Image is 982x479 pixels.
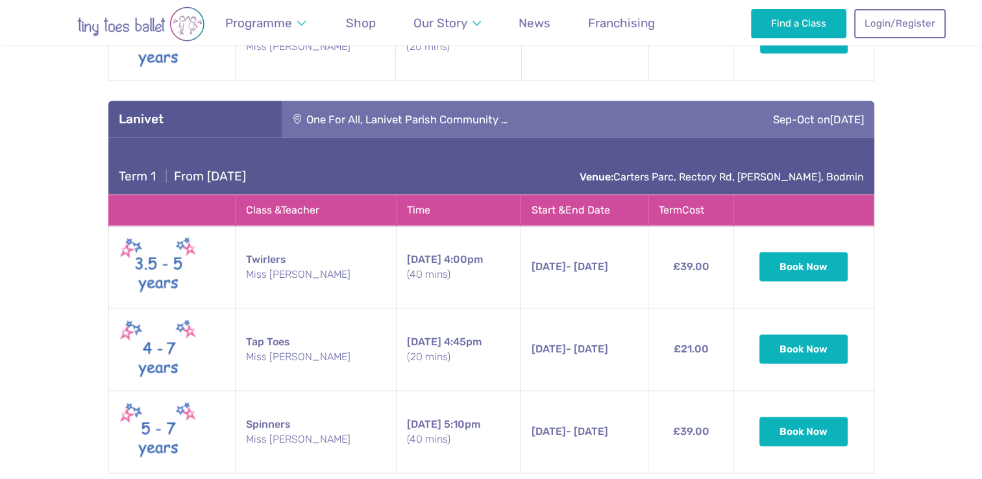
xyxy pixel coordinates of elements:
[119,234,197,300] img: Twirlers New (May 2025)
[588,16,655,31] span: Franchising
[684,101,874,137] div: Sep-Oct on
[648,195,734,225] th: Term Cost
[531,424,565,437] span: [DATE]
[531,424,608,437] span: - [DATE]
[513,8,557,38] a: News
[407,252,441,265] span: [DATE]
[582,8,661,38] a: Franchising
[235,308,396,390] td: Tap Toes
[406,39,511,53] small: (20 mins)
[235,390,396,473] td: Spinners
[159,168,174,183] span: |
[396,390,521,473] td: 5:10pm
[119,168,156,183] span: Term 1
[407,417,441,430] span: [DATE]
[340,8,382,38] a: Shop
[751,9,846,38] a: Find a Class
[531,260,608,272] span: - [DATE]
[407,349,510,363] small: (20 mins)
[759,252,848,280] button: Book Now
[119,316,197,382] img: Twirlers & Spinners New (May 2025)
[407,8,487,38] a: Our Story
[235,225,396,308] td: Twirlers
[830,112,864,125] span: [DATE]
[246,267,386,281] small: Miss [PERSON_NAME]
[531,342,565,354] span: [DATE]
[759,417,848,445] button: Book Now
[246,349,386,363] small: Miss [PERSON_NAME]
[396,308,521,390] td: 4:45pm
[413,16,467,31] span: Our Story
[407,432,510,446] small: (40 mins)
[396,225,521,308] td: 4:00pm
[219,8,312,38] a: Programme
[407,267,510,281] small: (40 mins)
[531,260,565,272] span: [DATE]
[580,170,864,182] a: Venue:Carters Parc, Rectory Rd, [PERSON_NAME], Bodmin
[246,39,385,53] small: Miss [PERSON_NAME]
[531,342,608,354] span: - [DATE]
[759,334,848,363] button: Book Now
[119,168,246,184] h4: From [DATE]
[407,335,441,347] span: [DATE]
[648,225,734,308] td: £39.00
[854,9,945,38] a: Login/Register
[396,195,521,225] th: Time
[648,308,734,390] td: £21.00
[282,101,684,137] div: One For All, Lanivet Parish Community …
[119,111,271,127] h3: Lanivet
[235,195,396,225] th: Class & Teacher
[225,16,292,31] span: Programme
[119,399,197,465] img: Spinners New (May 2025)
[346,16,376,31] span: Shop
[519,16,550,31] span: News
[521,195,648,225] th: Start & End Date
[246,432,386,446] small: Miss [PERSON_NAME]
[37,6,245,42] img: tiny toes ballet
[648,390,734,473] td: £39.00
[580,170,613,182] strong: Venue:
